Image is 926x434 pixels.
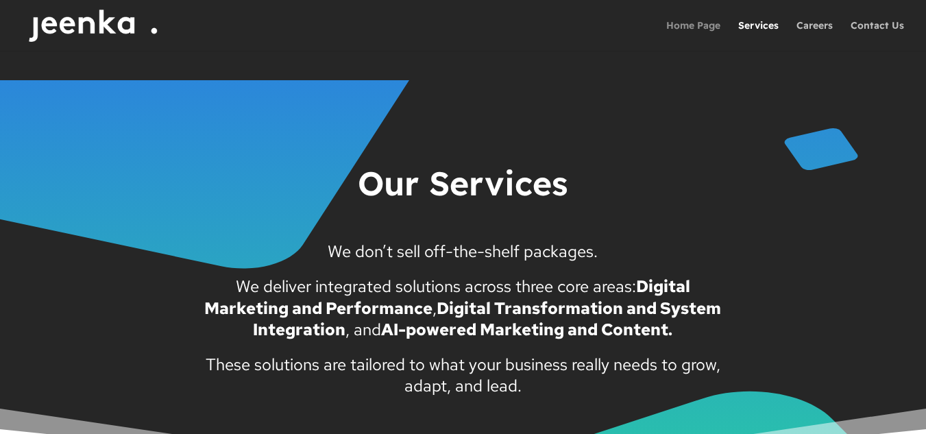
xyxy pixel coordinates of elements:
[253,298,721,340] strong: Digital Transformation and System Integration
[195,354,730,396] p: These solutions are tailored to what your business really needs to grow, adapt, and lead.
[381,319,672,340] strong: AI-powered Marketing and Content.
[195,276,730,354] p: We deliver integrated solutions across three core areas: , , and
[195,160,730,241] h1: Our Services
[796,21,833,51] a: Careers
[738,21,779,51] a: Services
[666,21,720,51] a: Home Page
[851,21,904,51] a: Contact Us
[204,276,690,318] strong: Digital Marketing and Performance
[195,241,730,276] p: We don’t sell off-the-shelf packages.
